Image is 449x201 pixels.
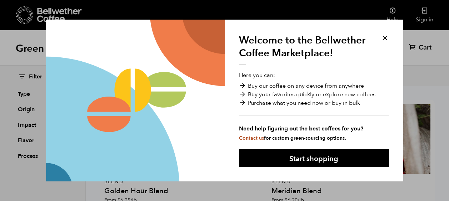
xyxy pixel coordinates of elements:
small: for custom green-sourcing options. [239,135,346,141]
button: Start shopping [239,149,389,167]
li: Purchase what you need now or buy in bulk [239,99,389,107]
li: Buy our coffee on any device from anywhere [239,82,389,90]
strong: Need help figuring out the best coffees for you? [239,124,389,133]
h1: Welcome to the Bellwether Coffee Marketplace! [239,34,371,65]
a: Contact us [239,135,264,141]
li: Buy your favorites quickly or explore new coffees [239,90,389,99]
p: Here you can: [239,71,389,141]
